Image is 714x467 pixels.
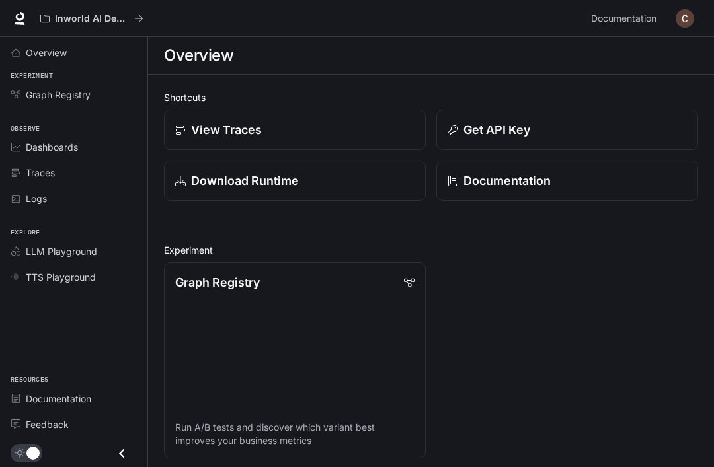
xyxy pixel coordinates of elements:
[164,42,233,69] h1: Overview
[175,273,260,291] p: Graph Registry
[463,121,530,139] p: Get API Key
[5,135,142,159] a: Dashboards
[34,5,149,32] button: All workspaces
[672,5,698,32] button: User avatar
[164,110,426,150] a: View Traces
[26,244,97,258] span: LLM Playground
[164,90,698,104] h2: Shortcuts
[26,88,91,102] span: Graph Registry
[191,172,299,190] p: Download Runtime
[26,270,96,284] span: TTS Playground
[436,110,698,150] button: Get API Key
[26,46,67,59] span: Overview
[5,240,142,263] a: LLM Playground
[5,387,142,410] a: Documentation
[463,172,551,190] p: Documentation
[175,421,415,447] p: Run A/B tests and discover which variant best improves your business metrics
[26,417,69,431] span: Feedback
[26,392,91,406] span: Documentation
[26,445,40,460] span: Dark mode toggle
[436,161,698,201] a: Documentation
[26,140,78,154] span: Dashboards
[164,243,698,257] h2: Experiment
[591,11,656,27] span: Documentation
[55,13,129,24] p: Inworld AI Demos
[164,262,426,458] a: Graph RegistryRun A/B tests and discover which variant best improves your business metrics
[5,161,142,184] a: Traces
[5,266,142,289] a: TTS Playground
[676,9,694,28] img: User avatar
[164,161,426,201] a: Download Runtime
[586,5,666,32] a: Documentation
[107,440,137,467] button: Close drawer
[5,413,142,436] a: Feedback
[191,121,262,139] p: View Traces
[5,187,142,210] a: Logs
[5,41,142,64] a: Overview
[5,83,142,106] a: Graph Registry
[26,166,55,180] span: Traces
[26,192,47,205] span: Logs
